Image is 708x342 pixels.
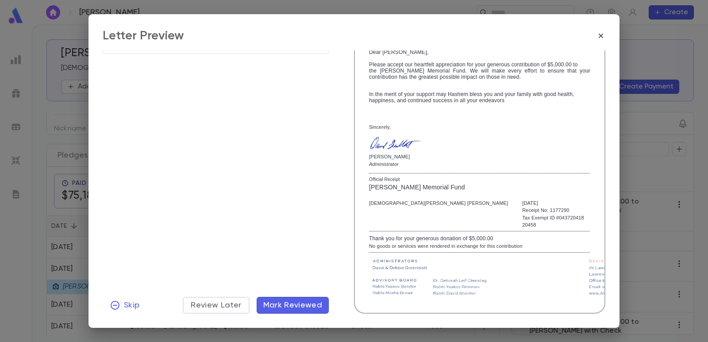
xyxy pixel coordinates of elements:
p: [PERSON_NAME] [369,156,422,158]
div: Tax Exempt ID #043720418 [522,214,584,222]
div: [PERSON_NAME] Memorial Fund [369,183,590,192]
span: Please accept our heartfelt appreciation for your generous contribution of $5,000.00 to [369,61,578,68]
div: 20458 [522,221,584,229]
div: Sincerely, [369,124,590,130]
span: In the merit of your support may Hashem bless you and your family with good health, [369,91,574,97]
em: Administrator [369,161,399,167]
span: the [PERSON_NAME] Memorial Fund. We will make every effort to ensure that your contribution has t... [369,68,590,80]
div: [DATE] [522,200,584,207]
span: happiness, and continued success in all your endeavors [369,97,504,104]
button: Mark Reviewed [257,297,329,314]
div: Official Receipt [369,176,590,183]
div: Letter Preview [103,28,184,43]
button: Skip [103,297,146,314]
img: dmf bottom3.png [369,255,649,298]
div: No goods or services were rendered in exchange for this contribution [369,242,590,250]
div: [DEMOGRAPHIC_DATA][PERSON_NAME] [PERSON_NAME] [369,200,508,207]
span: Skip [124,300,139,310]
span: Mark Reviewed [263,300,323,310]
span: Dear [PERSON_NAME], [369,49,590,80]
button: Review Later [183,297,249,314]
div: Receipt No: 1177290 [522,207,584,214]
img: GreenblattSignature.png [369,135,422,151]
div: Thank you for your generous donation of $5,000.00 [369,234,590,242]
span: Review Later [191,300,241,310]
